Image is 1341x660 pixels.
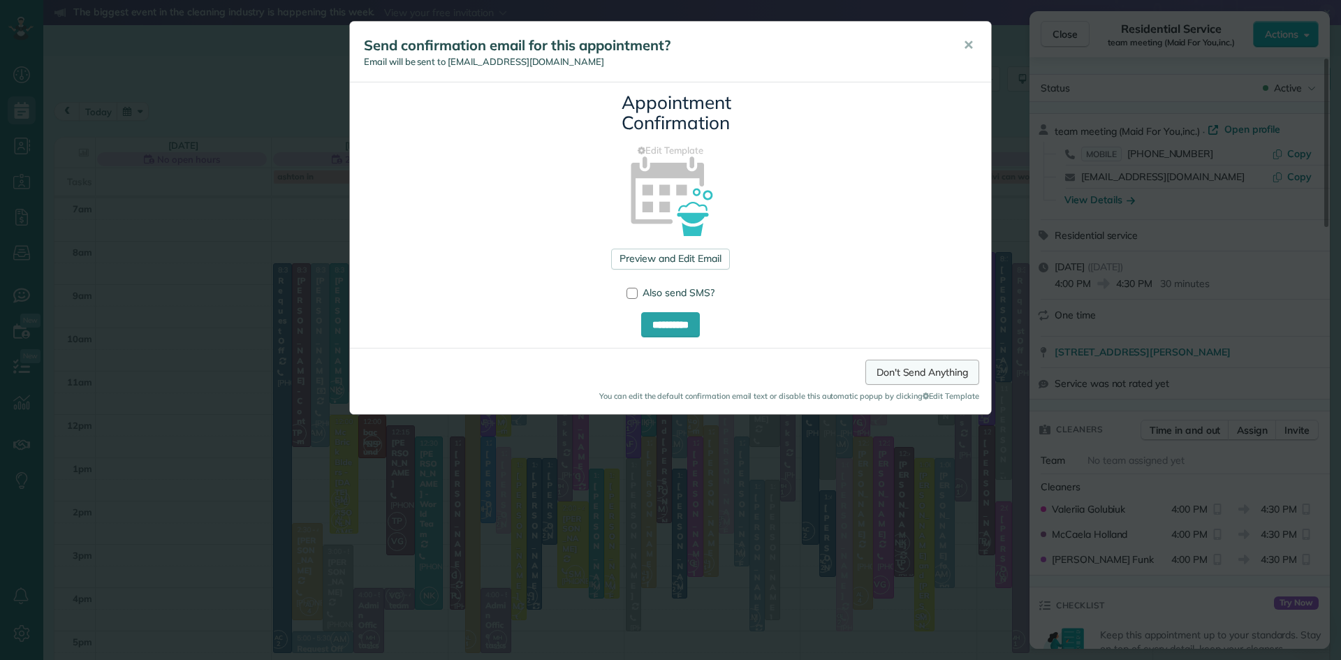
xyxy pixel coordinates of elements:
span: Email will be sent to [EMAIL_ADDRESS][DOMAIN_NAME] [364,56,604,67]
a: Preview and Edit Email [611,249,729,270]
h3: Appointment Confirmation [622,93,719,133]
img: appointment_confirmation_icon-141e34405f88b12ade42628e8c248340957700ab75a12ae832a8710e9b578dc5.png [608,132,733,257]
span: ✕ [963,37,974,53]
span: Also send SMS? [643,286,715,299]
a: Edit Template [360,144,981,157]
a: Don't Send Anything [865,360,979,385]
h5: Send confirmation email for this appointment? [364,36,944,55]
small: You can edit the default confirmation email text or disable this automatic popup by clicking Edit... [362,390,979,402]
